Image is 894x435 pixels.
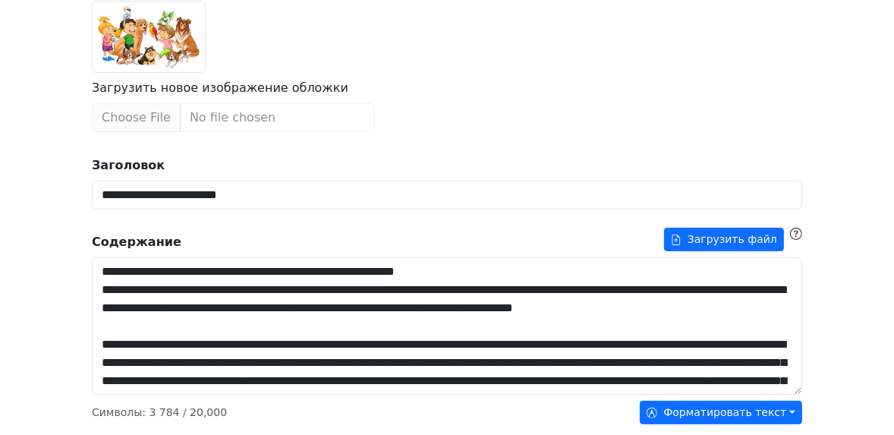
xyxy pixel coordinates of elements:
[664,228,784,251] button: Содержание
[92,233,181,251] strong: Содержание
[92,405,227,421] p: Символы : / 20,000
[640,401,802,424] button: Форматировать текст
[92,79,348,97] label: Загрузить новое изображение обложки
[149,406,179,418] span: 3 784
[92,1,206,73] img: Cover
[92,158,165,172] strong: Заголовок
